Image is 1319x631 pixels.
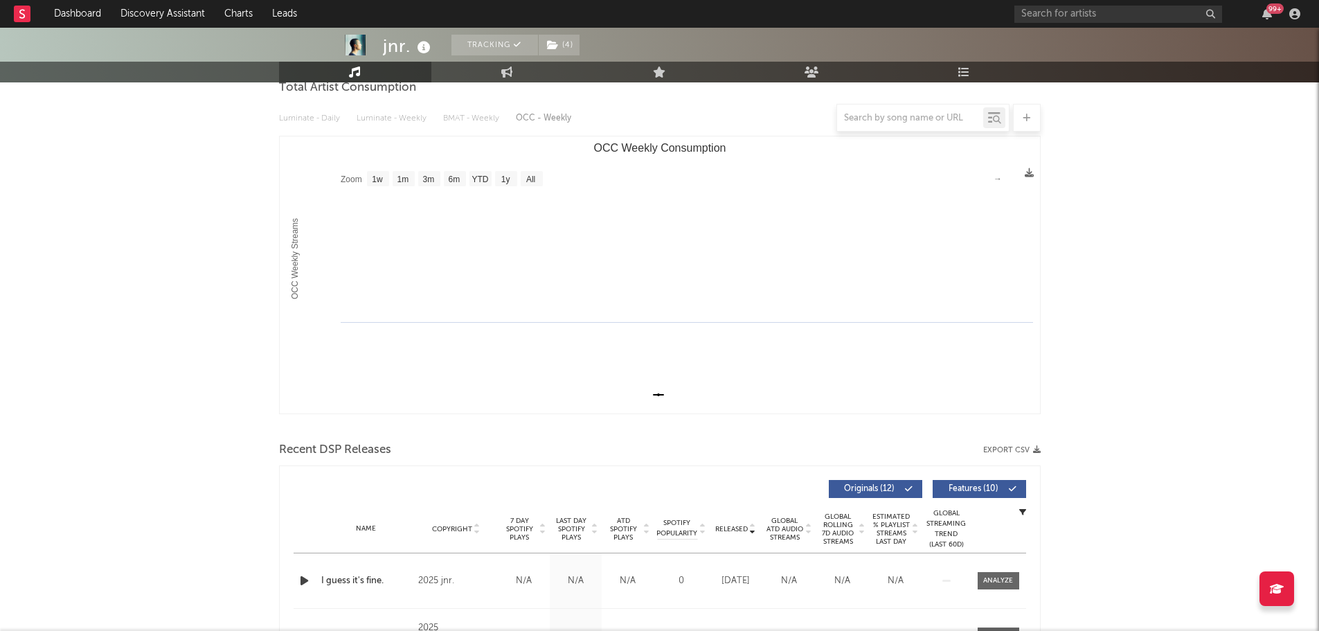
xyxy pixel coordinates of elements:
[279,442,391,459] span: Recent DSP Releases
[819,513,857,546] span: Global Rolling 7D Audio Streams
[418,573,494,589] div: 2025 jnr.
[715,525,748,533] span: Released
[994,174,1002,184] text: →
[526,175,535,184] text: All
[501,517,538,542] span: 7 Day Spotify Plays
[553,517,590,542] span: Last Day Spotify Plays
[933,480,1026,498] button: Features(10)
[432,525,472,533] span: Copyright
[397,175,409,184] text: 1m
[321,574,412,588] a: I guess it's fine.
[766,517,804,542] span: Global ATD Audio Streams
[1266,3,1284,14] div: 99 +
[766,574,812,588] div: N/A
[593,142,726,154] text: OCC Weekly Consumption
[605,517,642,542] span: ATD Spotify Plays
[942,485,1005,493] span: Features ( 10 )
[657,574,706,588] div: 0
[1262,8,1272,19] button: 99+
[501,175,510,184] text: 1y
[1014,6,1222,23] input: Search for artists
[538,35,580,55] span: ( 4 )
[656,518,697,539] span: Spotify Popularity
[819,574,865,588] div: N/A
[829,480,922,498] button: Originals(12)
[341,175,362,184] text: Zoom
[837,113,983,124] input: Search by song name or URL
[372,175,383,184] text: 1w
[605,574,650,588] div: N/A
[501,574,546,588] div: N/A
[383,35,434,57] div: jnr.
[472,175,488,184] text: YTD
[448,175,460,184] text: 6m
[872,574,919,588] div: N/A
[712,574,759,588] div: [DATE]
[422,175,434,184] text: 3m
[539,35,580,55] button: (4)
[290,218,300,299] text: OCC Weekly Streams
[451,35,538,55] button: Tracking
[926,508,967,550] div: Global Streaming Trend (Last 60D)
[280,136,1040,414] svg: OCC Weekly Consumption
[983,446,1041,454] button: Export CSV
[872,513,910,546] span: Estimated % Playlist Streams Last Day
[553,574,598,588] div: N/A
[279,80,416,96] span: Total Artist Consumption
[838,485,901,493] span: Originals ( 12 )
[321,524,412,534] div: Name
